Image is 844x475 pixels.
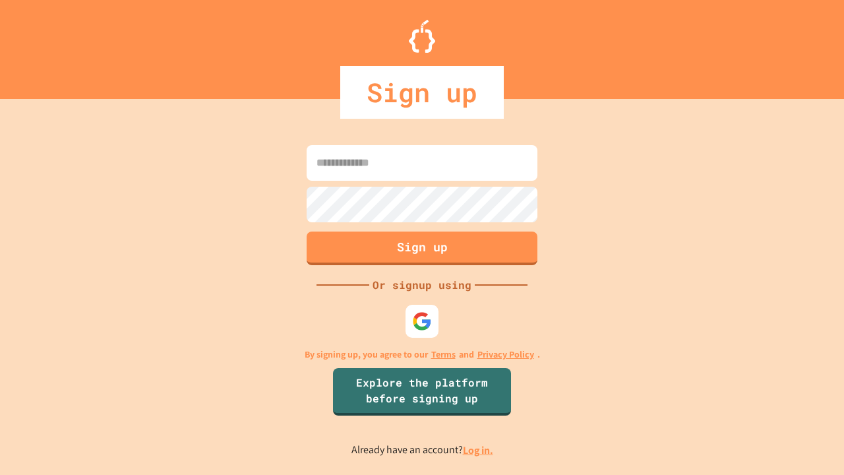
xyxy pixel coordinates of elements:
[305,348,540,362] p: By signing up, you agree to our and .
[307,232,537,265] button: Sign up
[409,20,435,53] img: Logo.svg
[412,311,432,331] img: google-icon.svg
[463,443,493,457] a: Log in.
[351,442,493,459] p: Already have an account?
[369,277,475,293] div: Or signup using
[333,368,511,416] a: Explore the platform before signing up
[477,348,534,362] a: Privacy Policy
[340,66,504,119] div: Sign up
[431,348,456,362] a: Terms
